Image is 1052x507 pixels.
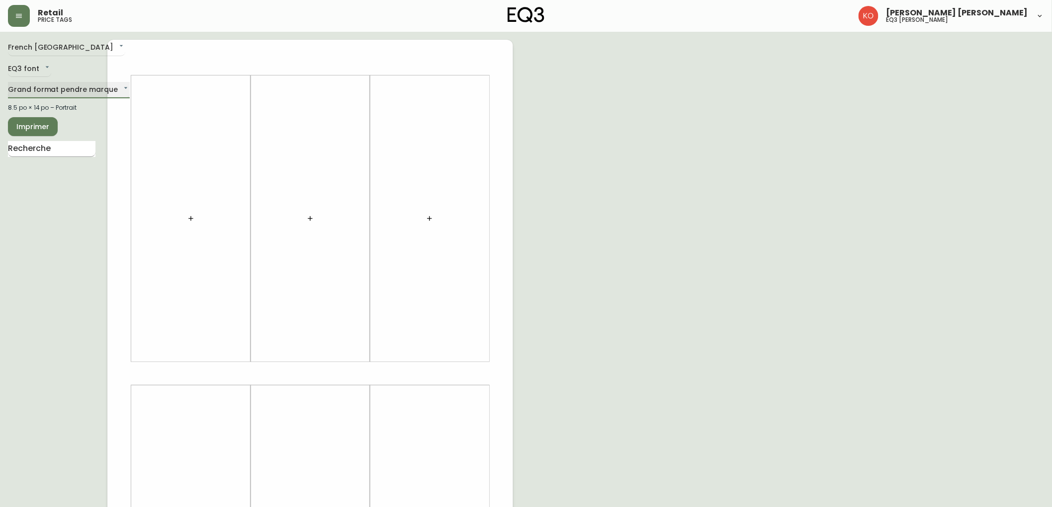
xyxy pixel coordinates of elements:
[8,141,95,157] input: Recherche
[886,9,1028,17] span: [PERSON_NAME] [PERSON_NAME]
[859,6,878,26] img: 9beb5e5239b23ed26e0d832b1b8f6f2a
[38,17,72,23] h5: price tags
[8,61,51,77] div: EQ3 font
[8,117,58,136] button: Imprimer
[38,9,63,17] span: Retail
[16,121,50,133] span: Imprimer
[8,103,95,112] div: 8.5 po × 14 po – Portrait
[8,40,125,56] div: French [GEOGRAPHIC_DATA]
[886,17,949,23] h5: eq3 [PERSON_NAME]
[8,82,130,98] div: Grand format pendre marque
[508,7,544,23] img: logo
